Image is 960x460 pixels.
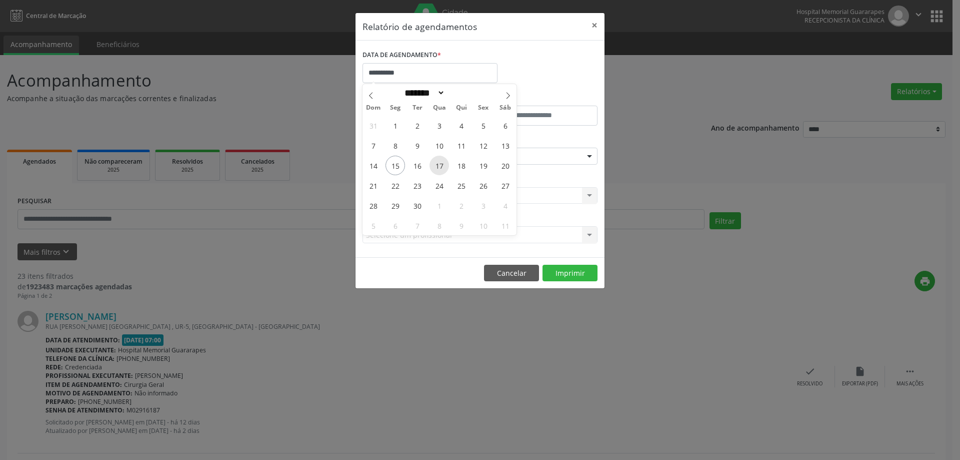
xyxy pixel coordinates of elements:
span: Setembro 4, 2025 [451,116,471,135]
span: Agosto 31, 2025 [363,116,383,135]
span: Sex [472,105,494,111]
span: Setembro 7, 2025 [363,136,383,155]
span: Qui [450,105,472,111]
span: Outubro 5, 2025 [363,216,383,235]
span: Outubro 3, 2025 [473,196,493,215]
span: Outubro 11, 2025 [495,216,515,235]
span: Outubro 10, 2025 [473,216,493,235]
span: Dom [362,105,384,111]
h5: Relatório de agendamentos [362,20,477,33]
span: Setembro 29, 2025 [385,196,405,215]
span: Setembro 17, 2025 [429,156,449,175]
span: Setembro 27, 2025 [495,176,515,195]
span: Setembro 14, 2025 [363,156,383,175]
span: Setembro 3, 2025 [429,116,449,135]
span: Setembro 26, 2025 [473,176,493,195]
label: ATÉ [482,90,597,106]
span: Setembro 8, 2025 [385,136,405,155]
button: Imprimir [542,265,597,282]
span: Setembro 6, 2025 [495,116,515,135]
span: Setembro 11, 2025 [451,136,471,155]
span: Setembro 30, 2025 [407,196,427,215]
span: Outubro 7, 2025 [407,216,427,235]
span: Qua [428,105,450,111]
span: Setembro 28, 2025 [363,196,383,215]
span: Sáb [494,105,516,111]
button: Cancelar [484,265,539,282]
span: Setembro 15, 2025 [385,156,405,175]
span: Outubro 4, 2025 [495,196,515,215]
select: Month [401,88,445,98]
span: Setembro 16, 2025 [407,156,427,175]
span: Outubro 2, 2025 [451,196,471,215]
input: Year [445,88,478,98]
span: Seg [384,105,406,111]
span: Setembro 20, 2025 [495,156,515,175]
span: Setembro 18, 2025 [451,156,471,175]
span: Setembro 10, 2025 [429,136,449,155]
span: Setembro 23, 2025 [407,176,427,195]
span: Outubro 1, 2025 [429,196,449,215]
span: Outubro 8, 2025 [429,216,449,235]
span: Setembro 1, 2025 [385,116,405,135]
span: Setembro 9, 2025 [407,136,427,155]
span: Setembro 19, 2025 [473,156,493,175]
span: Setembro 24, 2025 [429,176,449,195]
span: Ter [406,105,428,111]
span: Setembro 22, 2025 [385,176,405,195]
button: Close [584,13,604,38]
span: Setembro 13, 2025 [495,136,515,155]
label: DATA DE AGENDAMENTO [362,48,441,63]
span: Outubro 6, 2025 [385,216,405,235]
span: Setembro 2, 2025 [407,116,427,135]
span: Setembro 5, 2025 [473,116,493,135]
span: Outubro 9, 2025 [451,216,471,235]
span: Setembro 12, 2025 [473,136,493,155]
span: Setembro 21, 2025 [363,176,383,195]
span: Setembro 25, 2025 [451,176,471,195]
